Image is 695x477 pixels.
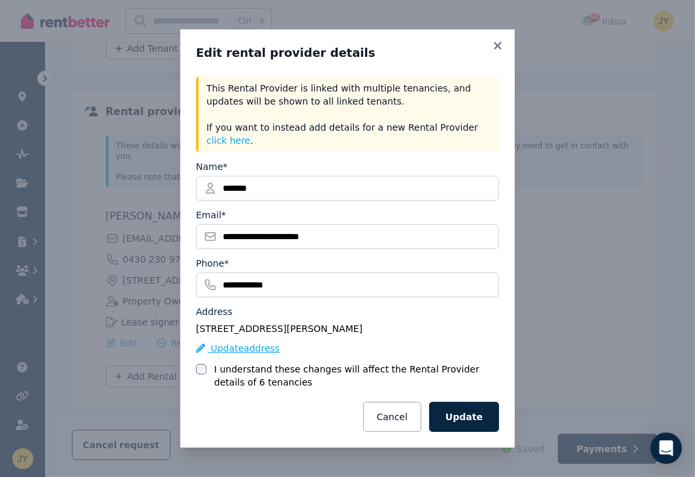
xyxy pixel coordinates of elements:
button: Update [429,402,499,432]
label: Email* [196,208,226,222]
h3: Edit rental provider details [196,45,499,61]
span: [STREET_ADDRESS][PERSON_NAME] [196,323,363,334]
button: Cancel [363,402,421,432]
label: Phone* [196,257,229,270]
label: I understand these changes will affect the Rental Provider details of 6 tenancies [214,363,499,389]
div: Open Intercom Messenger [651,433,682,464]
button: Updateaddress [196,342,280,355]
label: Address [196,305,233,318]
label: Name* [196,160,227,173]
button: click here [206,134,250,147]
p: This Rental Provider is linked with multiple tenancies, and updates will be shown to all linked t... [206,82,491,147]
